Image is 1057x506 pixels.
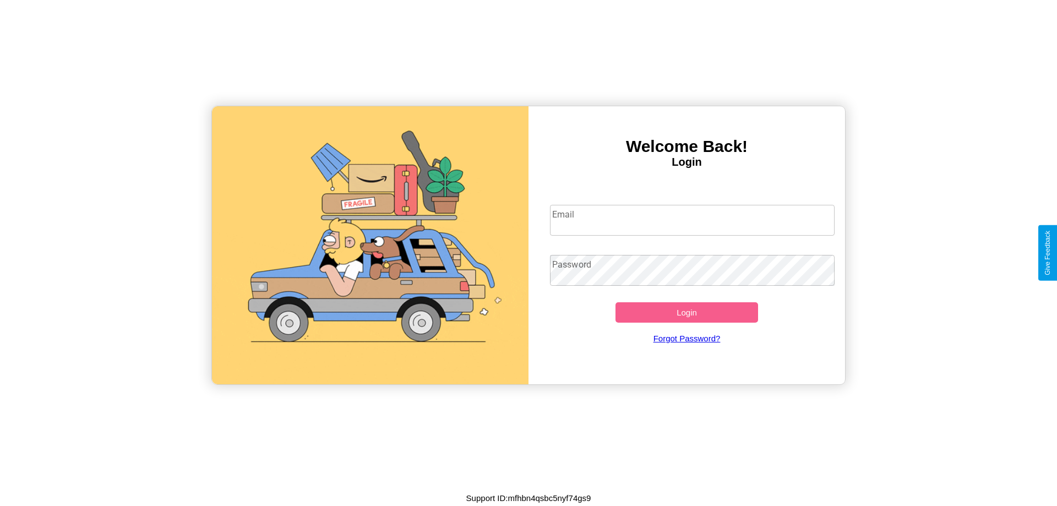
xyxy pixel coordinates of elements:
[212,106,528,384] img: gif
[1044,231,1051,275] div: Give Feedback
[466,491,591,505] p: Support ID: mfhbn4qsbc5nyf74gs9
[544,323,830,354] a: Forgot Password?
[528,156,845,168] h4: Login
[615,302,758,323] button: Login
[528,137,845,156] h3: Welcome Back!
